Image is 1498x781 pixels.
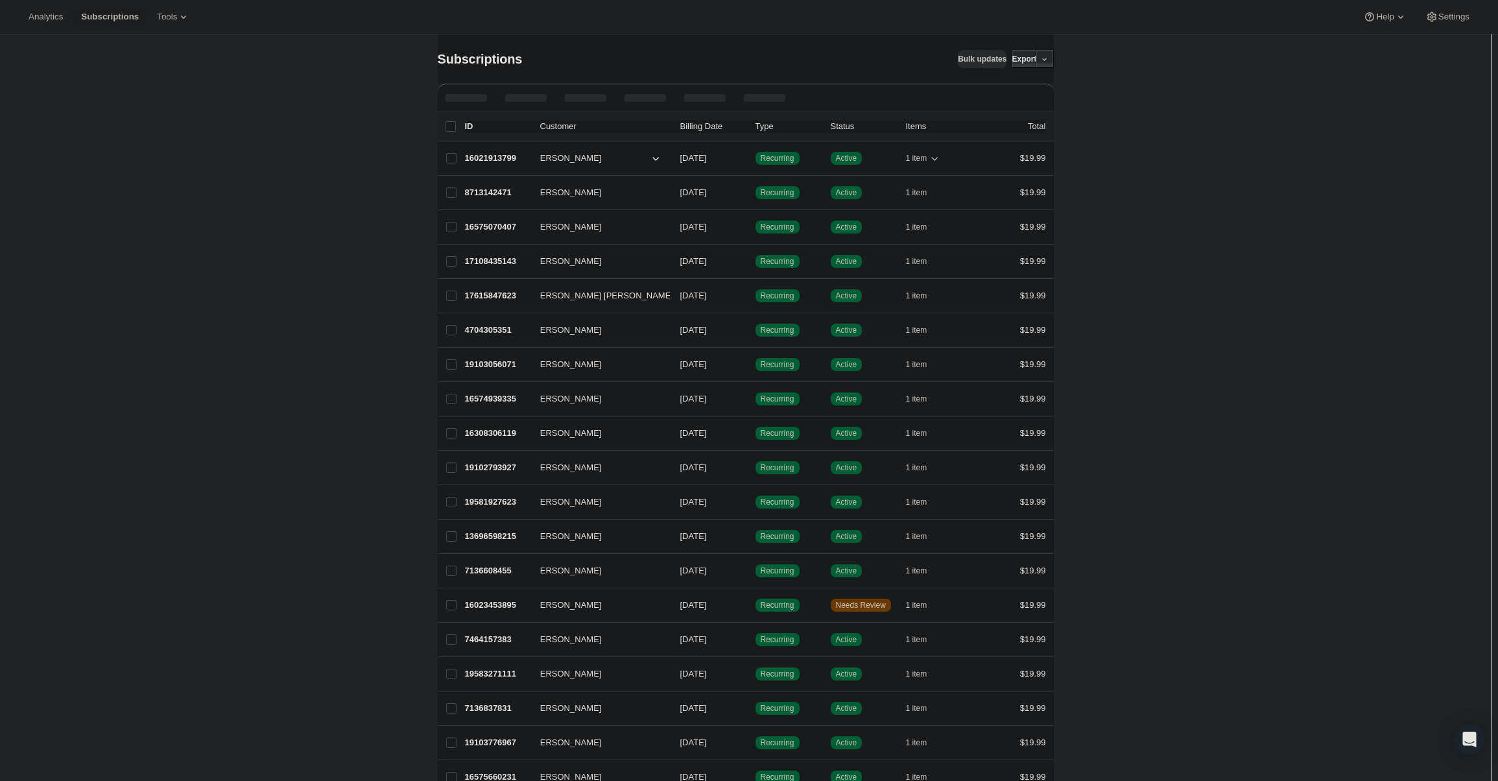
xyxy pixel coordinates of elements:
span: $19.99 [1020,256,1046,266]
span: Recurring [761,669,794,679]
span: Recurring [761,187,794,198]
span: 1 item [906,634,927,645]
p: Total [1028,120,1045,133]
span: 1 item [906,187,927,198]
span: [PERSON_NAME] [532,221,602,234]
span: Active [836,566,857,576]
span: [DATE] [680,222,707,232]
span: Subscriptions [438,52,523,66]
span: $19.99 [1020,566,1046,575]
span: $19.99 [1020,531,1046,541]
span: [PERSON_NAME] [532,599,602,612]
span: [DATE] [680,531,707,541]
span: $19.99 [1020,187,1046,197]
span: Active [836,325,857,335]
p: 19581927623 [465,496,530,509]
span: Active [836,463,857,473]
span: Active [836,153,857,163]
p: 16575070407 [465,221,530,234]
button: 1 item [906,287,942,305]
p: 19583271111 [465,667,530,680]
button: 1 item [906,424,942,442]
button: Subscriptions [73,8,147,26]
p: 13696598215 [465,530,530,543]
p: 8713142471 [465,186,530,199]
span: [PERSON_NAME] [532,392,602,405]
p: 7464157383 [465,633,530,646]
span: [DATE] [680,703,707,713]
span: [DATE] [680,566,707,575]
div: IDCustomerBilling DateTypeStatusItemsTotal [465,120,1046,133]
button: [PERSON_NAME] [532,732,662,753]
div: 19581927623[PERSON_NAME][DATE]SuccessRecurringSuccessActive1 item$19.99 [465,493,1046,511]
span: Recurring [761,325,794,335]
span: Recurring [761,703,794,714]
span: [PERSON_NAME] [532,186,602,199]
span: Recurring [761,153,794,163]
span: [PERSON_NAME] [532,324,602,337]
button: [PERSON_NAME] [532,698,662,719]
button: [PERSON_NAME] [532,423,662,444]
span: Analytics [29,12,63,22]
div: 19583271111[PERSON_NAME][DATE]SuccessRecurringSuccessActive1 item$19.99 [465,665,1046,683]
span: $19.99 [1020,703,1046,713]
span: 1 item [906,463,927,473]
span: [PERSON_NAME] [532,152,602,165]
span: 1 item [906,291,927,301]
button: 1 item [906,321,942,339]
button: 1 item [906,631,942,649]
span: [DATE] [680,394,707,403]
span: 1 item [906,703,927,714]
span: Recurring [761,634,794,645]
div: 16308306119[PERSON_NAME][DATE]SuccessRecurringSuccessActive1 item$19.99 [465,424,1046,442]
div: 16021913799[PERSON_NAME][DATE]SuccessRecurringSuccessActive1 item$19.99 [465,149,1046,167]
button: 1 item [906,355,942,374]
span: $19.99 [1020,463,1046,472]
button: 1 item [906,252,942,270]
span: Active [836,497,857,507]
p: 16023453895 [465,599,530,612]
button: [PERSON_NAME] [532,251,662,272]
span: Subscriptions [81,12,139,22]
button: [PERSON_NAME] [532,457,662,478]
span: 1 item [906,428,927,439]
span: $19.99 [1020,394,1046,403]
span: Recurring [761,497,794,507]
span: [DATE] [680,738,707,747]
button: 1 item [906,734,942,752]
span: Active [836,222,857,232]
span: Active [836,291,857,301]
p: 16574939335 [465,392,530,405]
span: Bulk updates [958,54,1006,64]
p: 7136837831 [465,702,530,715]
span: [DATE] [680,600,707,610]
button: [PERSON_NAME] [532,217,662,237]
button: [PERSON_NAME] [532,595,662,616]
button: 1 item [906,218,942,236]
p: Billing Date [680,120,745,133]
span: [PERSON_NAME] [532,736,602,749]
span: Active [836,738,857,748]
button: 1 item [906,596,942,614]
div: 4704305351[PERSON_NAME][DATE]SuccessRecurringSuccessActive1 item$19.99 [465,321,1046,339]
p: 19102793927 [465,461,530,474]
span: [DATE] [680,359,707,369]
span: [DATE] [680,325,707,335]
button: 1 item [906,562,942,580]
button: 1 item [906,665,942,683]
span: Help [1376,12,1394,22]
span: Active [836,531,857,542]
button: Settings [1418,8,1477,26]
button: [PERSON_NAME] [532,320,662,341]
p: 17108435143 [465,255,530,268]
button: Help [1355,8,1414,26]
span: [DATE] [680,634,707,644]
span: 1 item [906,153,927,163]
button: [PERSON_NAME] [532,664,662,684]
button: [PERSON_NAME] [532,492,662,512]
span: $19.99 [1020,325,1046,335]
span: Active [836,256,857,267]
button: [PERSON_NAME] [532,389,662,409]
span: Settings [1438,12,1469,22]
span: $19.99 [1020,428,1046,438]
